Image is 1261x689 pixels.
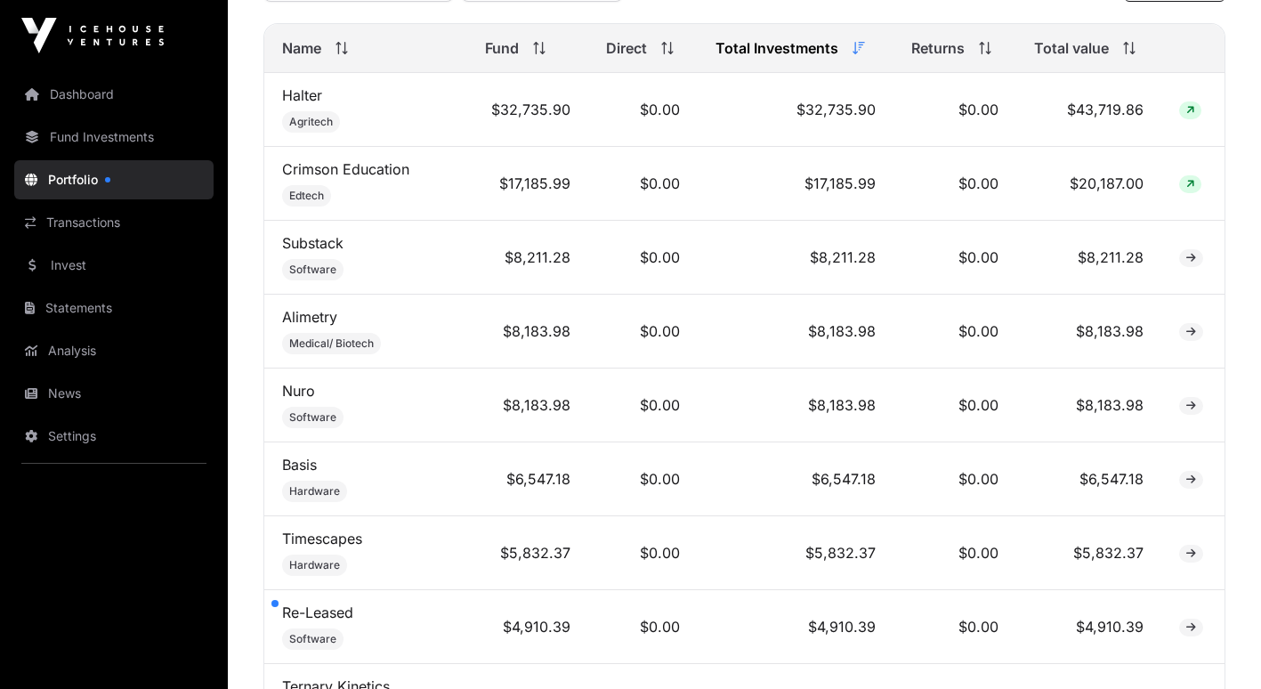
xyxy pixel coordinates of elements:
[282,456,317,474] a: Basis
[588,516,698,590] td: $0.00
[467,295,589,369] td: $8,183.98
[893,442,1016,516] td: $0.00
[289,115,333,129] span: Agritech
[282,86,322,104] a: Halter
[698,516,893,590] td: $5,832.37
[289,410,336,425] span: Software
[282,37,321,59] span: Name
[1172,604,1261,689] iframe: Chat Widget
[14,160,214,199] a: Portfolio
[1016,295,1161,369] td: $8,183.98
[467,516,589,590] td: $5,832.37
[698,295,893,369] td: $8,183.98
[467,73,589,147] td: $32,735.90
[588,221,698,295] td: $0.00
[588,295,698,369] td: $0.00
[289,189,324,203] span: Edtech
[14,118,214,157] a: Fund Investments
[14,417,214,456] a: Settings
[14,331,214,370] a: Analysis
[893,295,1016,369] td: $0.00
[21,18,164,53] img: Icehouse Ventures Logo
[588,147,698,221] td: $0.00
[282,160,409,178] a: Crimson Education
[282,308,337,326] a: Alimetry
[282,530,362,547] a: Timescapes
[588,73,698,147] td: $0.00
[289,263,336,277] span: Software
[1016,147,1161,221] td: $20,187.00
[606,37,647,59] span: Direct
[1016,442,1161,516] td: $6,547.18
[289,484,340,499] span: Hardware
[911,37,965,59] span: Returns
[485,37,519,59] span: Fund
[289,558,340,572] span: Hardware
[289,632,336,646] span: Software
[698,590,893,664] td: $4,910.39
[467,221,589,295] td: $8,211.28
[14,288,214,328] a: Statements
[14,203,214,242] a: Transactions
[588,590,698,664] td: $0.00
[698,369,893,442] td: $8,183.98
[1016,590,1161,664] td: $4,910.39
[698,147,893,221] td: $17,185.99
[282,382,315,400] a: Nuro
[698,221,893,295] td: $8,211.28
[893,73,1016,147] td: $0.00
[1016,221,1161,295] td: $8,211.28
[467,590,589,664] td: $4,910.39
[893,590,1016,664] td: $0.00
[467,442,589,516] td: $6,547.18
[1034,37,1109,59] span: Total value
[893,221,1016,295] td: $0.00
[588,442,698,516] td: $0.00
[1016,369,1161,442] td: $8,183.98
[698,73,893,147] td: $32,735.90
[282,234,344,252] a: Substack
[1016,516,1161,590] td: $5,832.37
[588,369,698,442] td: $0.00
[289,336,374,351] span: Medical/ Biotech
[14,246,214,285] a: Invest
[698,442,893,516] td: $6,547.18
[893,516,1016,590] td: $0.00
[467,369,589,442] td: $8,183.98
[893,369,1016,442] td: $0.00
[1016,73,1161,147] td: $43,719.86
[893,147,1016,221] td: $0.00
[467,147,589,221] td: $17,185.99
[282,604,353,621] a: Re-Leased
[14,75,214,114] a: Dashboard
[715,37,838,59] span: Total Investments
[14,374,214,413] a: News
